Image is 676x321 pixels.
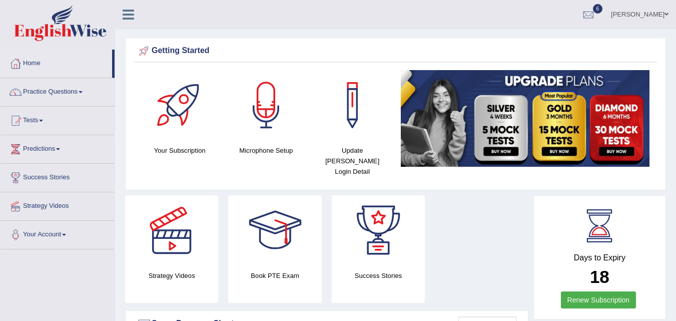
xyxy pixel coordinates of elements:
a: Success Stories [1,164,115,189]
a: Your Account [1,221,115,246]
a: Home [1,50,112,75]
h4: Success Stories [332,270,425,281]
h4: Update [PERSON_NAME] Login Detail [314,145,391,177]
b: 18 [590,267,609,286]
h4: Microphone Setup [228,145,305,156]
a: Strategy Videos [1,192,115,217]
a: Predictions [1,135,115,160]
span: 6 [593,4,603,14]
h4: Book PTE Exam [228,270,321,281]
div: Getting Started [137,44,654,59]
a: Practice Questions [1,78,115,103]
a: Renew Subscription [561,291,636,308]
h4: Your Subscription [142,145,218,156]
h4: Days to Expiry [545,253,654,262]
h4: Strategy Videos [125,270,218,281]
img: small5.jpg [401,70,650,167]
a: Tests [1,107,115,132]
